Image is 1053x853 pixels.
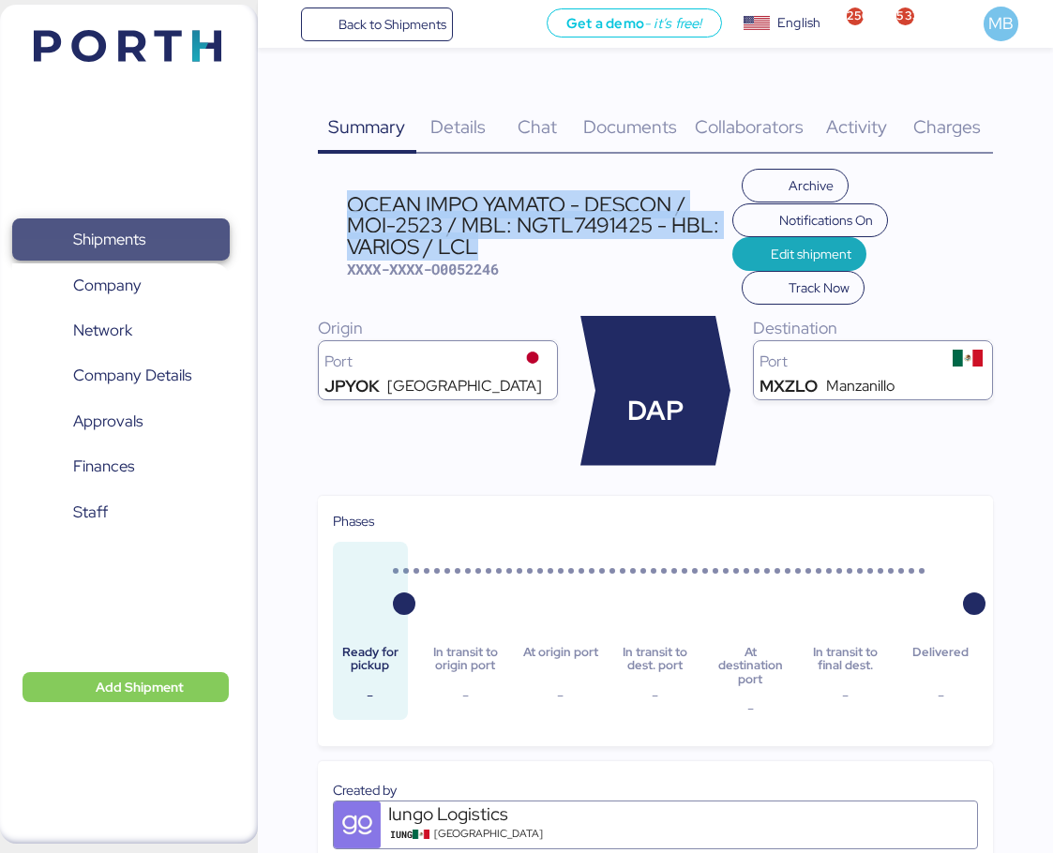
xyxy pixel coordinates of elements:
span: Details [430,114,486,139]
span: Finances [73,453,134,480]
span: Network [73,317,132,344]
div: At destination port [713,646,788,686]
div: Manzanillo [826,379,895,394]
div: In transit to dest. port [618,646,693,673]
a: Company [12,263,230,307]
button: Edit shipment [732,237,866,271]
div: [GEOGRAPHIC_DATA] [387,379,542,394]
button: Menu [269,8,301,40]
span: Company [73,272,142,299]
div: Origin [318,316,558,340]
div: - [808,684,883,707]
div: - [428,684,503,707]
span: Add Shipment [96,676,184,698]
div: - [903,684,978,707]
span: XXXX-XXXX-O0052246 [347,260,499,278]
div: Phases [333,511,979,531]
span: Track Now [789,277,850,299]
div: Port [760,354,949,369]
a: Back to Shipments [301,7,454,41]
span: Staff [73,499,108,526]
span: Company Details [73,362,191,389]
a: Staff [12,491,230,534]
button: Notifications On [732,203,888,237]
div: Delivered [903,646,978,673]
button: Archive [742,169,849,202]
div: OCEAN IMPO YAMATO - DESCON / MOI-2523 / MBL: NGTL7491425 - HBL: VARIOS / LCL [347,194,732,257]
span: Archive [789,174,834,197]
span: Activity [826,114,887,139]
span: Notifications On [779,209,873,232]
button: Add Shipment [23,672,229,702]
div: - [618,684,693,707]
span: Charges [913,114,981,139]
span: Chat [518,114,557,139]
div: In transit to origin port [428,646,503,673]
span: Collaborators [695,114,804,139]
div: At origin port [523,646,598,673]
span: MB [988,11,1014,36]
div: - [713,697,788,720]
div: MXZLO [760,379,818,394]
div: Iungo Logistics [388,801,613,827]
div: Ready for pickup [333,646,408,673]
a: Shipments [12,218,230,262]
span: DAP [627,391,684,431]
div: In transit to final dest. [808,646,883,673]
button: Track Now [742,271,865,305]
span: Shipments [73,226,145,253]
span: Approvals [73,408,143,435]
a: Finances [12,445,230,488]
span: Documents [583,114,677,139]
div: Created by [333,780,979,801]
a: Approvals [12,400,230,443]
span: Edit shipment [771,243,851,265]
span: Back to Shipments [338,13,446,36]
div: Port [324,354,514,369]
div: - [523,684,598,707]
div: Destination [753,316,993,340]
div: JPYOK [324,379,380,394]
div: English [777,13,820,33]
span: [GEOGRAPHIC_DATA] [434,826,543,842]
div: - [333,684,408,707]
span: Summary [328,114,405,139]
a: Company Details [12,354,230,397]
a: Network [12,309,230,352]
